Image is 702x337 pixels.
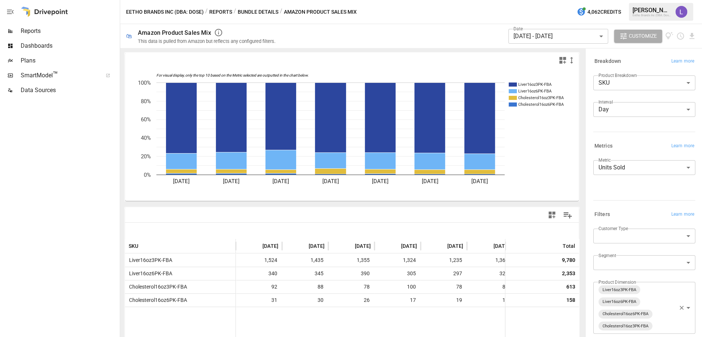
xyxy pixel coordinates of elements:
[518,89,552,94] text: Liver16oz6PK-FBA
[671,1,692,22] button: Lindsay North
[421,178,438,185] text: [DATE]
[614,30,662,43] button: Customize
[238,7,278,17] button: Bundle Details
[424,254,463,267] span: 1,235
[629,31,657,41] span: Customize
[518,95,564,100] text: Cholesterol16oz3PK-FBA
[126,280,187,293] span: Cholesterol16oz3PK-FBA
[562,267,575,280] div: 2,353
[424,267,463,280] span: 297
[378,267,417,280] span: 305
[332,280,371,293] span: 78
[286,254,325,267] span: 1,435
[141,153,151,160] text: 20%
[471,294,509,307] span: 16
[675,6,687,18] img: Lindsay North
[332,294,371,307] span: 26
[240,254,278,267] span: 1,524
[21,56,118,65] span: Plans
[251,241,262,251] button: Sort
[447,242,463,250] span: [DATE]
[125,68,572,201] svg: A chart.
[424,280,463,293] span: 78
[126,33,132,40] div: 🛍
[286,267,325,280] span: 345
[508,29,608,44] div: [DATE] - [DATE]
[665,30,674,43] button: View documentation
[141,98,151,105] text: 80%
[566,294,575,307] div: 158
[633,7,671,14] div: [PERSON_NAME]
[482,241,493,251] button: Sort
[471,254,509,267] span: 1,365
[600,310,651,318] span: Cholesterol16oz6PK-FBA
[562,254,575,267] div: 9,780
[598,225,628,232] label: Customer Type
[471,280,509,293] span: 82
[471,267,509,280] span: 327
[234,7,236,17] div: /
[138,29,211,36] div: Amazon Product Sales Mix
[633,14,671,17] div: Eetho Brands Inc (DBA: Dose)
[671,58,694,65] span: Learn more
[144,172,151,178] text: 0%
[139,241,150,251] button: Sort
[593,160,695,175] div: Units Sold
[240,267,278,280] span: 340
[594,142,613,150] h6: Metrics
[205,7,208,17] div: /
[126,7,204,17] button: Eetho Brands Inc (DBA: Dose)
[355,242,371,250] span: [DATE]
[126,294,187,307] span: Cholesterol16oz6PK-FBA
[598,157,611,163] label: Metric
[598,72,637,78] label: Product Breakdown
[332,267,371,280] span: 390
[598,252,616,259] label: Segment
[138,38,275,44] div: This data is pulled from Amazon but reflects any configured filters.
[141,135,151,141] text: 40%
[676,32,685,40] button: Schedule report
[598,279,636,285] label: Product Dimension
[272,178,289,185] text: [DATE]
[593,102,695,117] div: Day
[332,254,371,267] span: 1,355
[156,73,309,78] text: For visual display, only the top 10 based on the Metric selected are outputted in the chart below.
[436,241,447,251] button: Sort
[240,280,278,293] span: 92
[126,254,172,267] span: Liver16oz3PK-FBA
[286,280,325,293] span: 88
[594,210,610,219] h6: Filters
[21,71,98,80] span: SmartModel
[518,102,564,107] text: Cholesterol16oz6PK-FBA
[587,7,621,17] span: 4,062 Credits
[378,294,417,307] span: 17
[494,242,509,250] span: [DATE]
[21,27,118,36] span: Reports
[471,178,488,185] text: [DATE]
[593,75,695,90] div: SKU
[223,178,240,185] text: [DATE]
[600,322,651,330] span: Cholesterol16oz3PK-FBA
[309,242,325,250] span: [DATE]
[566,280,575,293] div: 613
[141,116,151,123] text: 60%
[513,26,523,32] label: Date
[298,241,308,251] button: Sort
[688,32,696,40] button: Download report
[594,57,621,65] h6: Breakdown
[671,142,694,150] span: Learn more
[598,99,613,105] label: Interval
[600,286,639,294] span: Liver16oz3PK-FBA
[138,80,151,86] text: 100%
[21,41,118,50] span: Dashboards
[424,294,463,307] span: 19
[372,178,389,185] text: [DATE]
[21,86,118,95] span: Data Sources
[262,242,278,250] span: [DATE]
[322,178,339,185] text: [DATE]
[286,294,325,307] span: 30
[390,241,400,251] button: Sort
[240,294,278,307] span: 31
